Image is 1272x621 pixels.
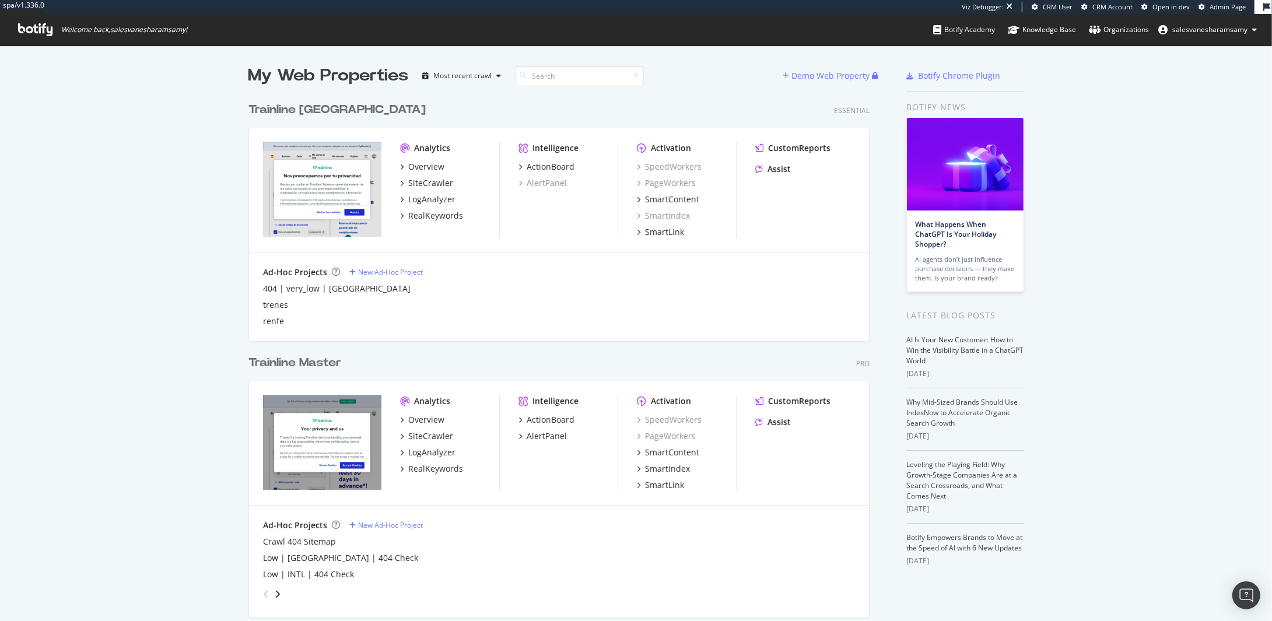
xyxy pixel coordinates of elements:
[263,266,327,278] div: Ad-Hoc Projects
[919,70,1001,82] div: Botify Chrome Plugin
[400,177,453,189] a: SiteCrawler
[768,163,791,175] div: Assist
[1210,2,1246,11] span: Admin Page
[532,395,579,407] div: Intelligence
[916,255,1015,283] div: AI agents don’t just influence purchase decisions — they make them. Is your brand ready?
[637,430,696,442] a: PageWorkers
[907,504,1024,514] div: [DATE]
[637,161,702,173] a: SpeedWorkers
[637,414,702,426] div: SpeedWorkers
[755,395,831,407] a: CustomReports
[248,101,430,118] a: Trainline [GEOGRAPHIC_DATA]
[274,588,282,600] div: angle-right
[400,161,444,173] a: Overview
[400,430,453,442] a: SiteCrawler
[1008,24,1076,36] div: Knowledge Base
[645,479,684,491] div: SmartLink
[755,142,831,154] a: CustomReports
[400,463,463,475] a: RealKeywords
[1152,2,1190,11] span: Open in dev
[532,142,579,154] div: Intelligence
[907,70,1001,82] a: Botify Chrome Plugin
[907,101,1024,114] div: Botify news
[263,299,288,311] div: trenes
[907,309,1024,322] div: Latest Blog Posts
[527,414,574,426] div: ActionBoard
[263,569,354,580] a: Low | INTL | 404 Check
[792,70,870,82] div: Demo Web Property
[263,315,284,327] a: renfe
[358,520,423,530] div: New Ad-Hoc Project
[263,536,336,548] div: Crawl 404 Sitemap
[645,463,690,475] div: SmartIndex
[358,267,423,277] div: New Ad-Hoc Project
[856,359,870,369] div: Pro
[248,355,346,371] a: Trainline Master
[933,14,995,45] a: Botify Academy
[408,430,453,442] div: SiteCrawler
[962,2,1004,12] div: Viz Debugger:
[645,447,699,458] div: SmartContent
[768,142,831,154] div: CustomReports
[1089,24,1149,36] div: Organizations
[400,210,463,222] a: RealKeywords
[907,397,1018,428] a: Why Mid-Sized Brands Should Use IndexNow to Accelerate Organic Search Growth
[1172,24,1248,34] span: salesvanesharamsamy
[349,520,423,530] a: New Ad-Hoc Project
[263,552,418,564] a: Low | [GEOGRAPHIC_DATA] | 404 Check
[414,395,450,407] div: Analytics
[637,194,699,205] a: SmartContent
[637,177,696,189] a: PageWorkers
[408,177,453,189] div: SiteCrawler
[400,447,455,458] a: LogAnalyzer
[907,459,1018,501] a: Leveling the Playing Field: Why Growth-Stage Companies Are at a Search Crossroads, and What Comes...
[907,118,1024,210] img: What Happens When ChatGPT Is Your Holiday Shopper?
[1141,2,1190,12] a: Open in dev
[768,395,831,407] div: CustomReports
[518,430,567,442] a: AlertPanel
[263,520,327,531] div: Ad-Hoc Projects
[907,556,1024,566] div: [DATE]
[1092,2,1133,11] span: CRM Account
[907,431,1024,441] div: [DATE]
[1199,2,1246,12] a: Admin Page
[248,355,341,371] div: Trainline Master
[783,66,872,85] button: Demo Web Property
[637,479,684,491] a: SmartLink
[400,414,444,426] a: Overview
[768,416,791,428] div: Assist
[408,414,444,426] div: Overview
[527,161,574,173] div: ActionBoard
[916,219,997,249] a: What Happens When ChatGPT Is Your Holiday Shopper?
[1149,20,1266,39] button: salesvanesharamsamy
[933,24,995,36] div: Botify Academy
[1032,2,1073,12] a: CRM User
[907,369,1024,379] div: [DATE]
[408,194,455,205] div: LogAnalyzer
[263,395,381,490] img: https://www.thetrainline.com
[637,447,699,458] a: SmartContent
[516,66,644,86] input: Search
[1008,14,1076,45] a: Knowledge Base
[637,226,684,238] a: SmartLink
[1043,2,1073,11] span: CRM User
[263,283,411,294] a: 404 | very_low | [GEOGRAPHIC_DATA]
[258,585,274,604] div: angle-left
[637,210,690,222] a: SmartIndex
[248,101,426,118] div: Trainline [GEOGRAPHIC_DATA]
[518,161,574,173] a: ActionBoard
[755,416,791,428] a: Assist
[408,161,444,173] div: Overview
[61,25,187,34] span: Welcome back, salesvanesharamsamy !
[1089,14,1149,45] a: Organizations
[408,210,463,222] div: RealKeywords
[907,335,1024,366] a: AI Is Your New Customer: How to Win the Visibility Battle in a ChatGPT World
[248,64,409,87] div: My Web Properties
[637,463,690,475] a: SmartIndex
[755,163,791,175] a: Assist
[1081,2,1133,12] a: CRM Account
